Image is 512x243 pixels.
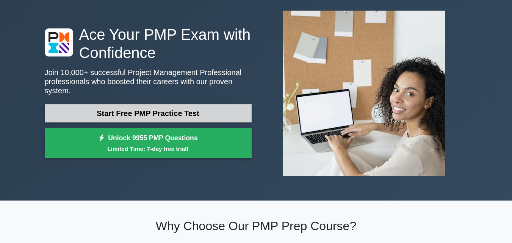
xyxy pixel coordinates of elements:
[45,128,252,158] a: Unlock 9955 PMP QuestionsLimited Time: 7-day free trial!
[45,68,252,95] p: Join 10,000+ successful Project Management Professional professionals who boosted their careers w...
[54,144,242,153] small: Limited Time: 7-day free trial!
[45,104,252,122] a: Start Free PMP Practice Test
[45,25,252,62] h1: Ace Your PMP Exam with Confidence
[45,219,468,233] h2: Why Choose Our PMP Prep Course?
